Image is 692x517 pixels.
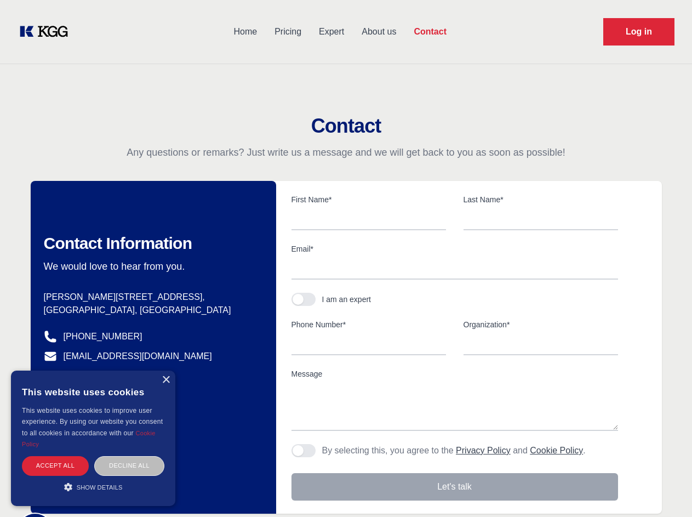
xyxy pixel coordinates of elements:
div: Decline all [94,456,164,475]
p: [PERSON_NAME][STREET_ADDRESS], [44,291,259,304]
a: Pricing [266,18,310,46]
a: Cookie Policy [530,446,583,455]
label: Phone Number* [291,319,446,330]
p: [GEOGRAPHIC_DATA], [GEOGRAPHIC_DATA] [44,304,259,317]
iframe: Chat Widget [637,464,692,517]
p: Any questions or remarks? Just write us a message and we will get back to you as soon as possible! [13,146,679,159]
h2: Contact Information [44,234,259,253]
label: Organization* [464,319,618,330]
div: Close [162,376,170,384]
a: Home [225,18,266,46]
p: By selecting this, you agree to the and . [322,444,586,457]
div: Show details [22,481,164,492]
a: [PHONE_NUMBER] [64,330,142,343]
a: Request Demo [603,18,674,46]
a: Cookie Policy [22,430,156,447]
span: This website uses cookies to improve user experience. By using our website you consent to all coo... [22,407,163,437]
h2: Contact [13,115,679,137]
label: First Name* [291,194,446,205]
label: Last Name* [464,194,618,205]
label: Message [291,368,618,379]
a: About us [353,18,405,46]
a: [EMAIL_ADDRESS][DOMAIN_NAME] [64,350,212,363]
a: KOL Knowledge Platform: Talk to Key External Experts (KEE) [18,23,77,41]
a: Expert [310,18,353,46]
label: Email* [291,243,618,254]
button: Let's talk [291,473,618,501]
div: I am an expert [322,294,371,305]
span: Show details [77,484,123,491]
div: This website uses cookies [22,379,164,405]
a: Privacy Policy [456,446,511,455]
a: Contact [405,18,455,46]
div: Accept all [22,456,89,475]
p: We would love to hear from you. [44,260,259,273]
a: @knowledgegategroup [44,370,153,383]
